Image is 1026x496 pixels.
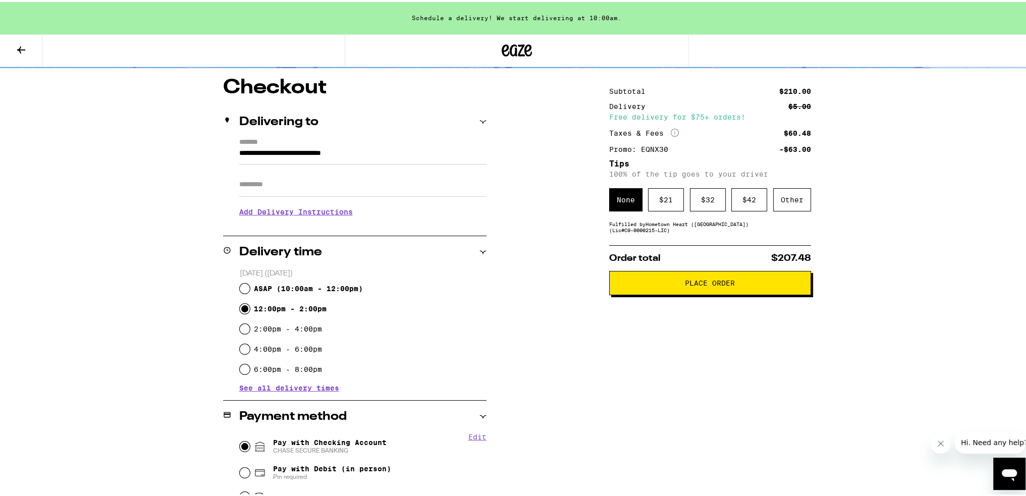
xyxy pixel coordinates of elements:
[609,101,653,108] div: Delivery
[273,445,387,453] span: CHASE SECURE BANKING
[273,471,391,479] span: Pin required
[788,101,811,108] div: $5.00
[609,127,679,136] div: Taxes & Fees
[609,186,642,209] div: None
[273,436,387,453] span: Pay with Checking Account
[731,186,767,209] div: $ 42
[690,186,726,209] div: $ 32
[468,431,487,439] button: Edit
[254,303,327,311] label: 12:00pm - 2:00pm
[609,158,811,166] h5: Tips
[239,114,318,126] h2: Delivering to
[993,456,1025,488] iframe: Button to launch messaging window
[931,431,951,452] iframe: Close message
[609,112,811,119] div: Free delivery for $75+ orders!
[779,144,811,151] div: -$63.00
[685,278,735,285] span: Place Order
[254,323,322,331] label: 2:00pm - 4:00pm
[609,168,811,176] p: 100% of the tip goes to your driver
[254,283,363,291] span: ASAP ( 10:00am - 12:00pm )
[609,252,661,261] span: Order total
[6,7,73,15] span: Hi. Need any help?
[239,382,339,390] button: See all delivery times
[609,144,675,151] div: Promo: EQNX30
[609,86,653,93] div: Subtotal
[239,244,322,256] h2: Delivery time
[609,219,811,231] div: Fulfilled by Hometown Heart ([GEOGRAPHIC_DATA]) (Lic# C9-0000215-LIC )
[648,186,684,209] div: $ 21
[254,363,322,371] label: 6:00pm - 8:00pm
[784,128,811,135] div: $60.48
[773,186,811,209] div: Other
[239,222,487,230] p: We'll contact you at [PHONE_NUMBER] when we arrive
[609,269,811,293] button: Place Order
[254,343,322,351] label: 4:00pm - 6:00pm
[239,409,347,421] h2: Payment method
[779,86,811,93] div: $210.00
[273,463,391,471] span: Pay with Debit (in person)
[223,76,487,96] h1: Checkout
[955,429,1025,452] iframe: Message from company
[771,252,811,261] span: $207.48
[239,198,487,222] h3: Add Delivery Instructions
[240,267,487,277] p: [DATE] ([DATE])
